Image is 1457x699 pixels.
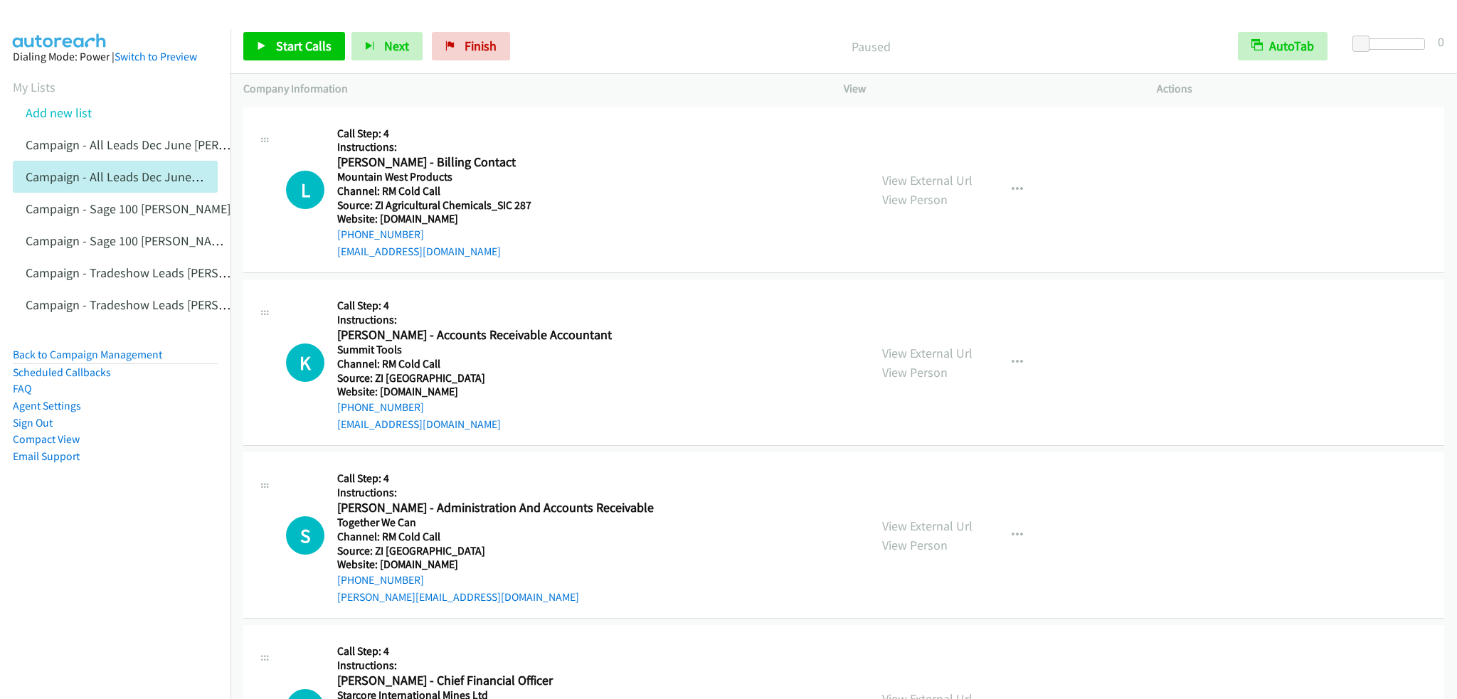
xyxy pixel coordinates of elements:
[337,140,774,154] h5: Instructions:
[337,245,501,258] a: [EMAIL_ADDRESS][DOMAIN_NAME]
[337,385,774,399] h5: Website: [DOMAIN_NAME]
[337,400,424,414] a: [PHONE_NUMBER]
[26,105,92,121] a: Add new list
[337,313,774,327] h5: Instructions:
[337,127,774,141] h5: Call Step: 4
[26,265,277,281] a: Campaign - Tradeshow Leads [PERSON_NAME]
[115,50,197,63] a: Switch to Preview
[529,37,1212,56] p: Paused
[337,644,774,658] h5: Call Step: 4
[337,357,774,371] h5: Channel: RM Cold Call
[13,348,162,361] a: Back to Campaign Management
[432,32,510,60] a: Finish
[337,673,774,689] h2: [PERSON_NAME] - Chief Financial Officer
[384,38,409,54] span: Next
[1438,32,1444,51] div: 0
[13,48,218,65] div: Dialing Mode: Power |
[337,184,774,198] h5: Channel: RM Cold Call
[243,32,345,60] a: Start Calls
[337,228,424,241] a: [PHONE_NUMBER]
[243,80,818,97] p: Company Information
[286,516,324,555] div: The call is yet to be attempted
[13,449,80,463] a: Email Support
[337,471,774,486] h5: Call Step: 4
[337,573,424,587] a: [PHONE_NUMBER]
[337,371,774,385] h5: Source: ZI [GEOGRAPHIC_DATA]
[337,327,774,343] h2: [PERSON_NAME] - Accounts Receivable Accountant
[882,172,973,188] a: View External Url
[337,299,774,313] h5: Call Step: 4
[844,80,1131,97] p: View
[13,79,55,95] a: My Lists
[337,486,774,500] h5: Instructions:
[13,365,111,379] a: Scheduled Callbacks
[286,516,324,555] h1: S
[882,537,948,553] a: View Person
[286,171,324,209] div: The call is yet to be attempted
[26,137,284,153] a: Campaign - All Leads Dec June [PERSON_NAME]
[26,169,325,185] a: Campaign - All Leads Dec June [PERSON_NAME] Cloned
[882,364,948,380] a: View Person
[351,32,423,60] button: Next
[286,343,324,382] h1: K
[13,432,80,446] a: Compact View
[286,343,324,382] div: The call is yet to be attempted
[337,170,774,184] h5: Mountain West Products
[337,198,774,213] h5: Source: ZI Agricultural Chemicals_SIC 287
[337,557,774,572] h5: Website: [DOMAIN_NAME]
[337,343,774,357] h5: Summit Tools
[882,191,948,208] a: View Person
[337,417,501,431] a: [EMAIL_ADDRESS][DOMAIN_NAME]
[1238,32,1328,60] button: AutoTab
[337,500,774,516] h2: [PERSON_NAME] - Administration And Accounts Receivable
[882,345,973,361] a: View External Url
[13,399,81,412] a: Agent Settings
[337,154,774,171] h2: [PERSON_NAME] - Billing Contact
[26,201,231,217] a: Campaign - Sage 100 [PERSON_NAME]
[337,530,774,544] h5: Channel: RM Cold Call
[337,590,579,604] a: [PERSON_NAME][EMAIL_ADDRESS][DOMAIN_NAME]
[26,233,272,249] a: Campaign - Sage 100 [PERSON_NAME] Cloned
[1157,80,1444,97] p: Actions
[465,38,497,54] span: Finish
[337,658,774,673] h5: Instructions:
[13,416,53,429] a: Sign Out
[337,212,774,226] h5: Website: [DOMAIN_NAME]
[882,518,973,534] a: View External Url
[337,544,774,558] h5: Source: ZI [GEOGRAPHIC_DATA]
[276,38,332,54] span: Start Calls
[13,382,31,395] a: FAQ
[26,297,318,313] a: Campaign - Tradeshow Leads [PERSON_NAME] Cloned
[286,171,324,209] h1: L
[337,516,774,530] h5: Together We Can
[1360,38,1425,50] div: Delay between calls (in seconds)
